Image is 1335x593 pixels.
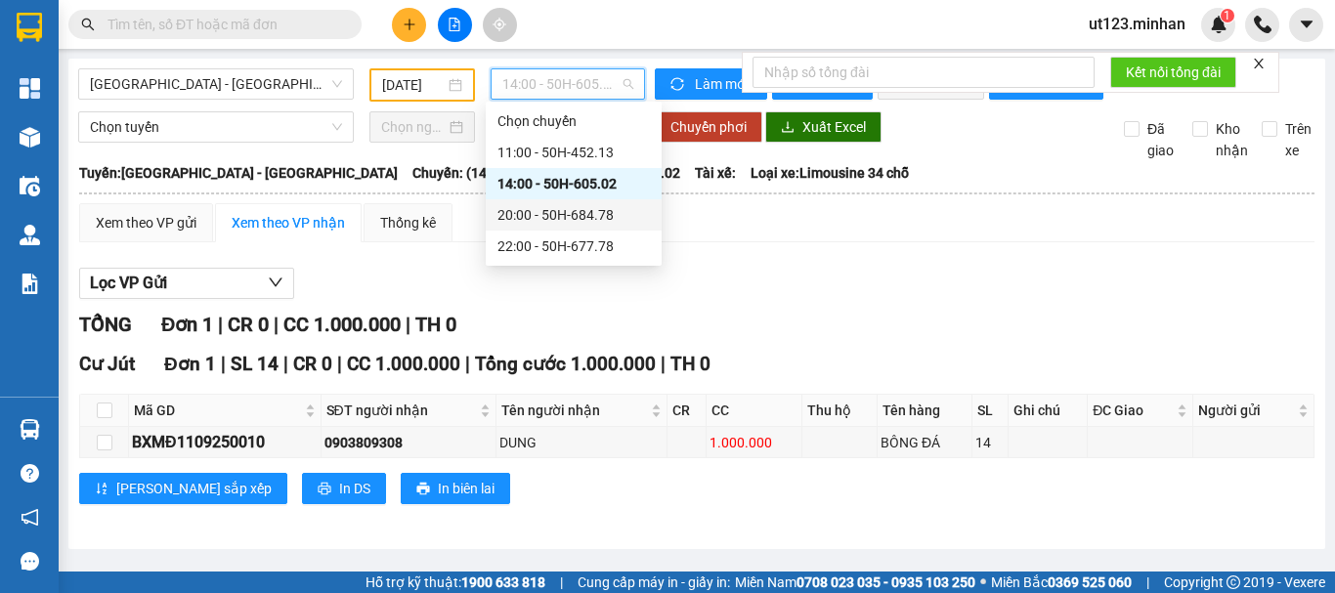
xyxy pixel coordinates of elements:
[90,112,342,142] span: Chọn tuyến
[406,313,410,336] span: |
[318,482,331,497] span: printer
[1277,118,1319,161] span: Trên xe
[438,478,495,499] span: In biên lai
[695,162,736,184] span: Tài xế:
[232,212,345,233] div: Xem theo VP nhận
[95,482,108,497] span: sort-ascending
[655,68,767,100] button: syncLàm mới
[20,274,40,294] img: solution-icon
[751,162,909,184] span: Loại xe: Limousine 34 chỗ
[1289,8,1323,42] button: caret-down
[475,353,656,375] span: Tổng cước 1.000.000
[497,173,650,194] div: 14:00 - 50H-605.02
[493,18,506,31] span: aim
[1252,57,1266,70] span: close
[465,353,470,375] span: |
[765,111,882,143] button: downloadXuất Excel
[781,120,795,136] span: download
[134,400,301,421] span: Mã GD
[20,419,40,440] img: warehouse-icon
[497,110,650,132] div: Chọn chuyến
[20,127,40,148] img: warehouse-icon
[326,400,476,421] span: SĐT người nhận
[496,427,667,458] td: DUNG
[79,165,398,181] b: Tuyến: [GEOGRAPHIC_DATA] - [GEOGRAPHIC_DATA]
[802,395,878,427] th: Thu hộ
[20,176,40,196] img: warehouse-icon
[268,275,283,290] span: down
[980,578,986,586] span: ⚪️
[1221,9,1234,22] sup: 1
[1227,575,1240,589] span: copyright
[21,552,39,571] span: message
[293,353,332,375] span: CR 0
[438,8,472,42] button: file-add
[228,313,269,336] span: CR 0
[753,57,1095,88] input: Nhập số tổng đài
[483,8,517,42] button: aim
[975,432,1005,453] div: 14
[79,353,135,375] span: Cư Jút
[497,204,650,226] div: 20:00 - 50H-684.78
[497,142,650,163] div: 11:00 - 50H-452.13
[129,427,322,458] td: BXMĐ1109250010
[132,430,318,454] div: BXMĐ1109250010
[231,353,279,375] span: SL 14
[1009,395,1088,427] th: Ghi chú
[1208,118,1256,161] span: Kho nhận
[79,313,132,336] span: TỔNG
[380,212,436,233] div: Thống kê
[667,395,707,427] th: CR
[381,116,446,138] input: Chọn ngày
[486,106,662,137] div: Chọn chuyến
[560,572,563,593] span: |
[164,353,216,375] span: Đơn 1
[802,116,866,138] span: Xuất Excel
[221,353,226,375] span: |
[218,313,223,336] span: |
[502,69,633,99] span: 14:00 - 50H-605.02
[337,353,342,375] span: |
[81,18,95,31] span: search
[324,432,493,453] div: 0903809308
[161,313,213,336] span: Đơn 1
[401,473,510,504] button: printerIn biên lai
[392,8,426,42] button: plus
[347,353,460,375] span: CC 1.000.000
[1146,572,1149,593] span: |
[1198,400,1294,421] span: Người gửi
[415,313,456,336] span: TH 0
[403,18,416,31] span: plus
[274,313,279,336] span: |
[416,482,430,497] span: printer
[1224,9,1230,22] span: 1
[108,14,338,35] input: Tìm tên, số ĐT hoặc mã đơn
[707,395,802,427] th: CC
[79,473,287,504] button: sort-ascending[PERSON_NAME] sắp xếp
[302,473,386,504] button: printerIn DS
[96,212,196,233] div: Xem theo VP gửi
[1254,16,1271,33] img: phone-icon
[1048,574,1132,590] strong: 0369 525 060
[339,478,370,499] span: In DS
[878,395,972,427] th: Tên hàng
[1298,16,1315,33] span: caret-down
[670,77,687,93] span: sync
[501,400,647,421] span: Tên người nhận
[670,353,711,375] span: TH 0
[366,572,545,593] span: Hỗ trợ kỹ thuật:
[1140,118,1182,161] span: Đã giao
[1210,16,1227,33] img: icon-new-feature
[1073,12,1201,36] span: ut123.minhan
[972,395,1009,427] th: SL
[322,427,496,458] td: 0903809308
[991,572,1132,593] span: Miền Bắc
[448,18,461,31] span: file-add
[20,225,40,245] img: warehouse-icon
[21,464,39,483] span: question-circle
[90,69,342,99] span: Sài Gòn - Đắk Nông
[655,111,762,143] button: Chuyển phơi
[661,353,666,375] span: |
[79,268,294,299] button: Lọc VP Gửi
[21,508,39,527] span: notification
